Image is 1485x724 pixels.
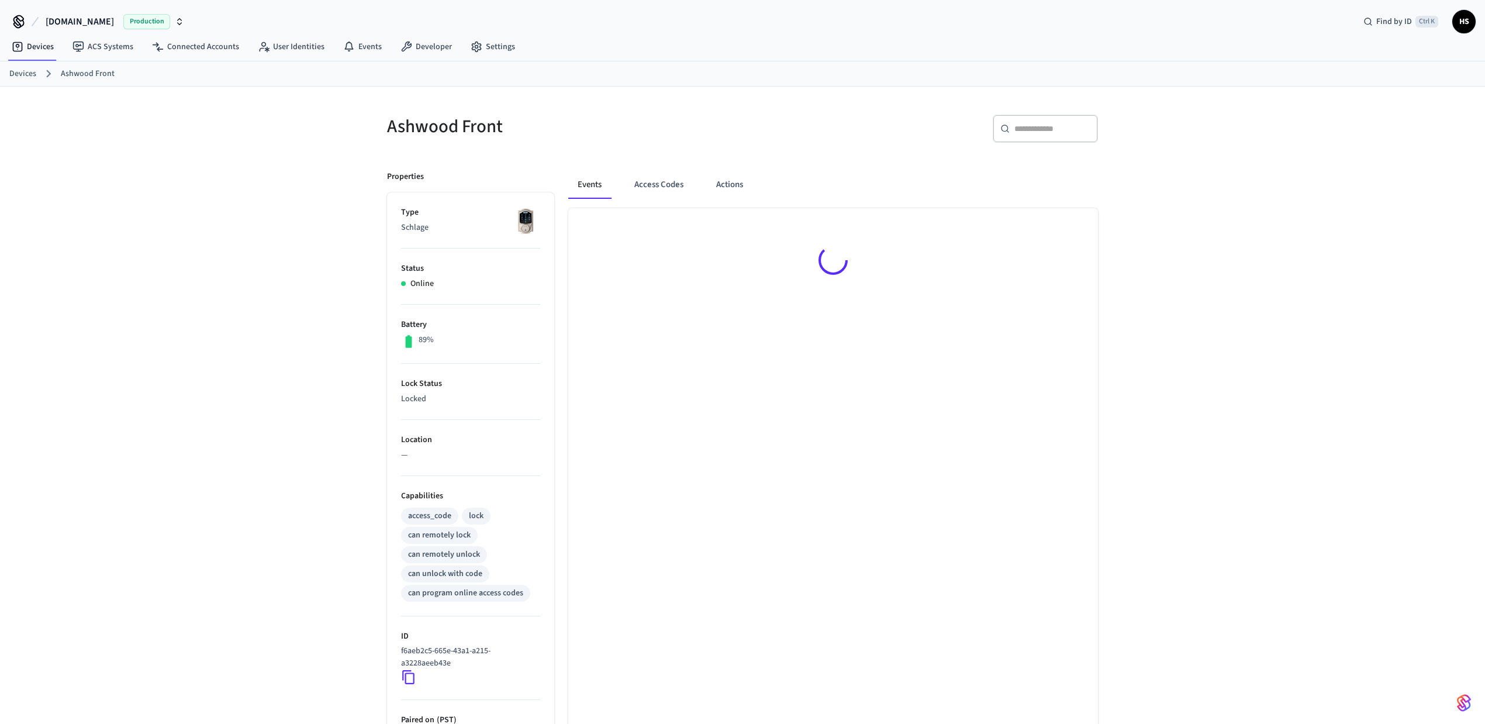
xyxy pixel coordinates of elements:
img: SeamLogoGradient.69752ec5.svg [1457,694,1471,712]
p: Schlage [401,222,540,234]
button: Access Codes [625,171,693,199]
span: [DOMAIN_NAME] [46,15,114,29]
span: Production [123,14,170,29]
p: 89% [419,334,434,346]
a: Devices [2,36,63,57]
p: Status [401,263,540,275]
p: f6aeb2c5-665e-43a1-a215-a3228aeeb43e [401,645,536,670]
p: Lock Status [401,378,540,390]
p: Online [410,278,434,290]
span: Find by ID [1376,16,1412,27]
p: Location [401,434,540,446]
a: Devices [9,68,36,80]
a: Ashwood Front [61,68,115,80]
div: can program online access codes [408,587,523,599]
div: can remotely unlock [408,549,480,561]
div: Find by IDCtrl K [1354,11,1448,32]
span: Ctrl K [1415,16,1438,27]
div: lock [469,510,484,522]
img: Schlage Sense Smart Deadbolt with Camelot Trim, Front [511,206,540,236]
p: Properties [387,171,424,183]
p: Locked [401,393,540,405]
button: HS [1452,10,1476,33]
a: Developer [391,36,461,57]
span: HS [1453,11,1474,32]
a: ACS Systems [63,36,143,57]
button: Events [568,171,611,199]
p: Capabilities [401,490,540,502]
a: User Identities [248,36,334,57]
p: Battery [401,319,540,331]
div: can remotely lock [408,529,471,542]
a: Settings [461,36,524,57]
p: Type [401,206,540,219]
p: ID [401,630,540,643]
h5: Ashwood Front [387,115,735,139]
button: Actions [707,171,752,199]
a: Events [334,36,391,57]
div: ant example [568,171,1098,199]
div: can unlock with code [408,568,482,580]
p: — [401,449,540,461]
div: access_code [408,510,451,522]
a: Connected Accounts [143,36,248,57]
